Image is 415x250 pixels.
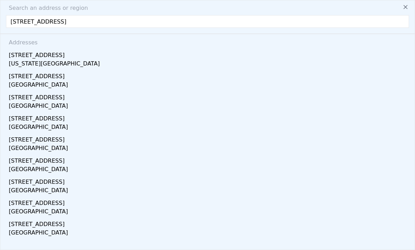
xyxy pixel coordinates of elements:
div: [GEOGRAPHIC_DATA] [9,144,409,154]
div: [STREET_ADDRESS] [9,238,409,250]
div: [GEOGRAPHIC_DATA] [9,123,409,133]
div: [GEOGRAPHIC_DATA] [9,207,409,217]
div: [STREET_ADDRESS] [9,69,409,81]
div: [STREET_ADDRESS] [9,154,409,165]
div: [GEOGRAPHIC_DATA] [9,186,409,196]
div: [STREET_ADDRESS] [9,90,409,102]
div: [GEOGRAPHIC_DATA] [9,81,409,90]
div: [GEOGRAPHIC_DATA] [9,102,409,112]
div: Addresses [6,34,409,48]
div: [STREET_ADDRESS] [9,217,409,229]
div: [US_STATE][GEOGRAPHIC_DATA] [9,60,409,69]
div: [STREET_ADDRESS] [9,175,409,186]
div: [STREET_ADDRESS] [9,112,409,123]
div: [STREET_ADDRESS] [9,48,409,60]
div: [STREET_ADDRESS] [9,133,409,144]
div: [STREET_ADDRESS] [9,196,409,207]
div: [GEOGRAPHIC_DATA] [9,165,409,175]
span: Search an address or region [3,4,88,12]
div: [GEOGRAPHIC_DATA] [9,229,409,238]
